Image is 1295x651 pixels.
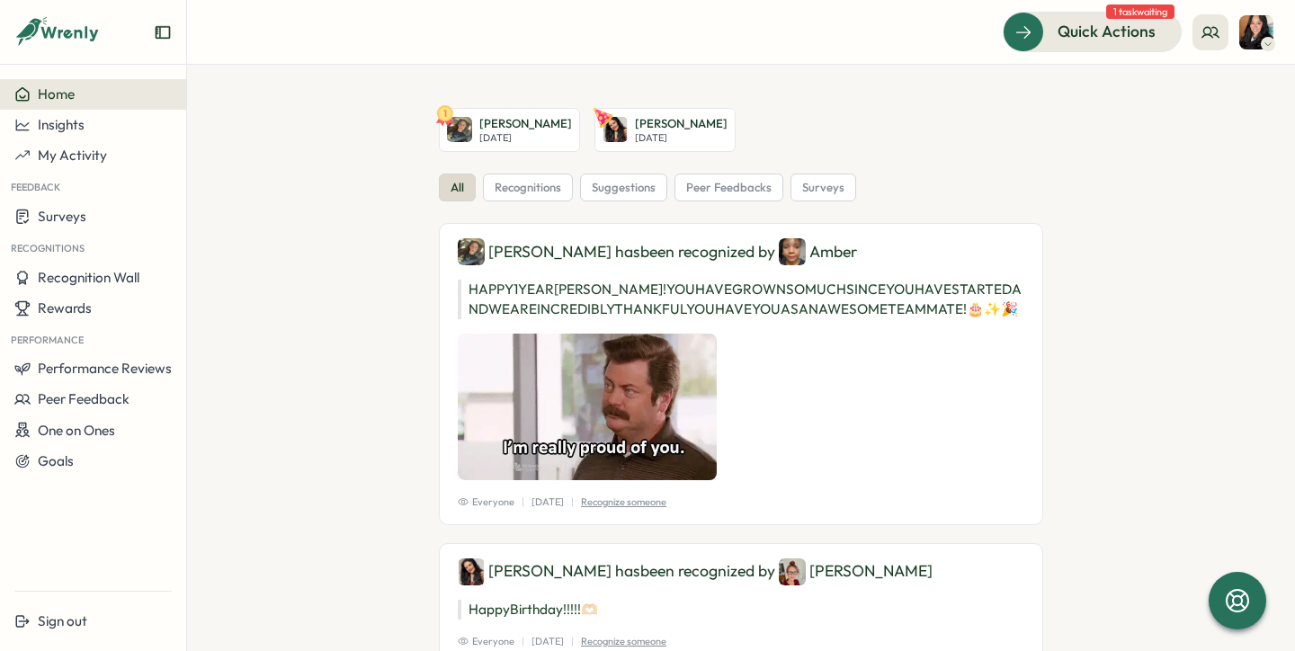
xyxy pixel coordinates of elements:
img: Rosemary Ornelaz [603,117,628,142]
img: Leslie Zapata [1239,15,1273,49]
div: Amber [779,238,857,265]
p: Recognize someone [581,495,666,510]
p: | [571,495,574,510]
img: Jaylyn letbetter [458,238,485,265]
span: One on Ones [38,422,115,439]
p: [DATE] [635,132,728,144]
span: Peer Feedback [38,390,129,407]
p: Recognize someone [581,634,666,649]
div: [PERSON_NAME] has been recognized by [458,238,1024,265]
img: Recognition Image [458,334,717,479]
span: Everyone [458,634,514,649]
span: recognitions [495,180,561,196]
img: Amber [779,238,806,265]
span: Everyone [458,495,514,510]
img: Jaylyn letbetter [447,117,472,142]
p: [DATE] [479,132,572,144]
span: Recognition Wall [38,269,139,286]
p: | [522,634,524,649]
img: Rosemary Ornelaz [458,558,485,585]
div: [PERSON_NAME] [779,558,933,585]
p: HAPPY 1 YEAR [PERSON_NAME]! YOU HAVE GROWN SO MUCH SINCE YOU HAVE STARTED AND WE ARE INCREDIBLY T... [458,280,1024,319]
a: 1Jaylyn letbetter[PERSON_NAME][DATE] [439,108,580,152]
span: Goals [38,452,74,469]
p: | [571,634,574,649]
span: Surveys [38,208,86,225]
span: Insights [38,116,85,133]
text: 1 [443,107,447,120]
span: suggestions [592,180,656,196]
div: [PERSON_NAME] has been recognized by [458,558,1024,585]
button: Quick Actions [1003,12,1182,51]
span: My Activity [38,147,107,164]
span: Rewards [38,299,92,317]
img: Jessica Creed [779,558,806,585]
button: Expand sidebar [154,23,172,41]
p: [DATE] [531,634,564,649]
span: Sign out [38,612,87,629]
a: Rosemary Ornelaz[PERSON_NAME][DATE] [594,108,736,152]
p: [PERSON_NAME] [479,116,572,132]
span: Performance Reviews [38,360,172,377]
p: [PERSON_NAME] [635,116,728,132]
p: [DATE] [531,495,564,510]
span: Home [38,85,75,103]
span: Quick Actions [1058,20,1156,43]
p: | [522,495,524,510]
span: 1 task waiting [1106,4,1174,19]
span: peer feedbacks [686,180,772,196]
p: Happy Birthday!!!!! 🫶🏻 [458,600,1024,620]
span: surveys [802,180,844,196]
span: all [451,180,464,196]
